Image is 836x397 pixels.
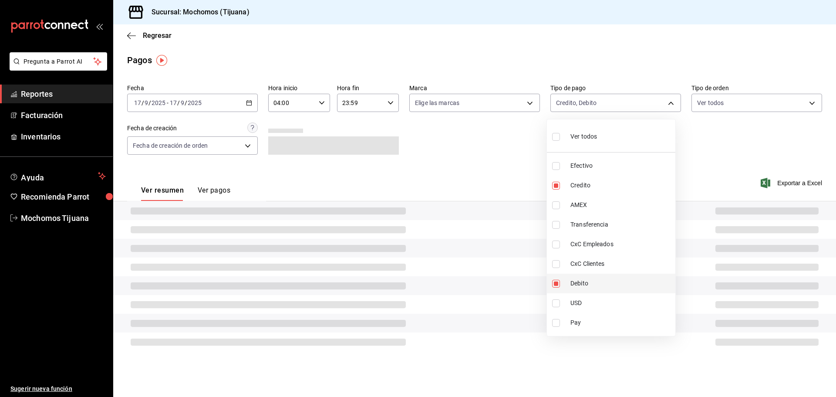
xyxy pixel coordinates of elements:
span: AMEX [570,200,672,210]
span: Debito [570,279,672,288]
img: Tooltip marker [156,55,167,66]
span: Pay [570,318,672,327]
span: USD [570,299,672,308]
span: Transferencia [570,220,672,229]
span: CxC Clientes [570,259,672,268]
span: Credito [570,181,672,190]
span: Ver todos [570,132,597,141]
span: Efectivo [570,161,672,170]
span: CxC Empleados [570,240,672,249]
